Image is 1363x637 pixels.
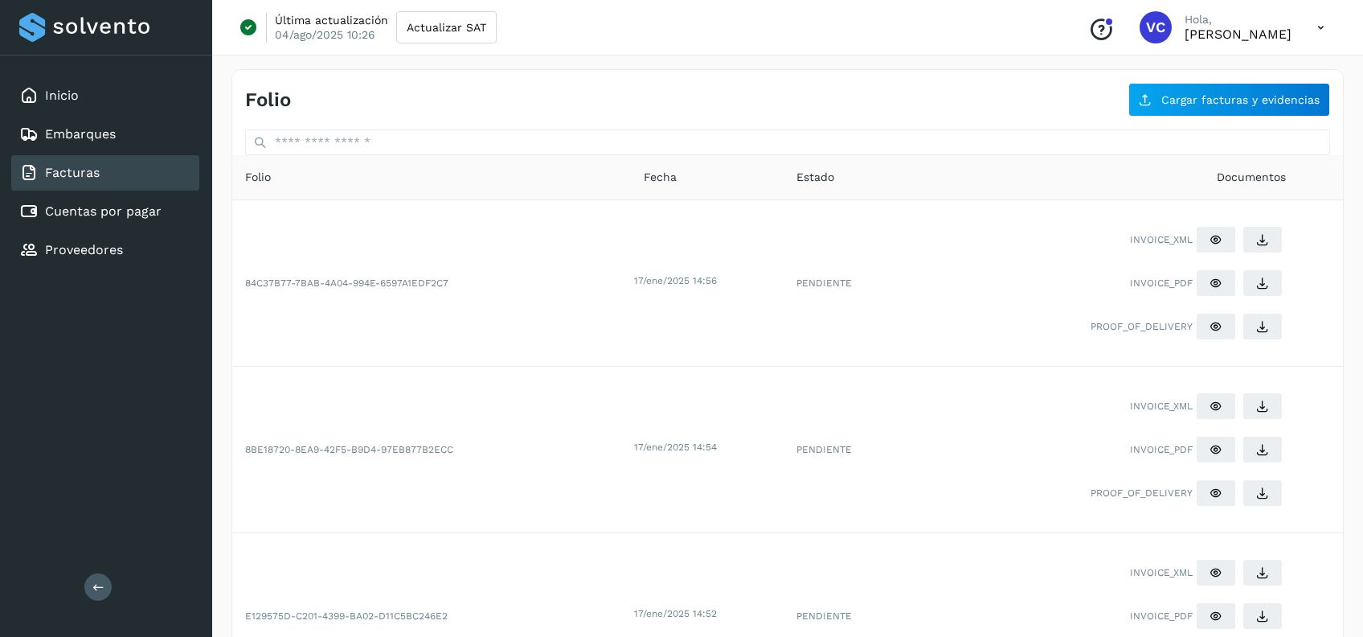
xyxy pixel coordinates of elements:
[45,203,162,219] a: Cuentas por pagar
[784,200,922,367] td: PENDIENTE
[11,117,199,152] div: Embarques
[784,367,922,533] td: PENDIENTE
[407,22,486,33] span: Actualizar SAT
[1091,319,1193,334] span: PROOF_OF_DELIVERY
[1130,442,1193,457] span: INVOICE_PDF
[45,242,123,257] a: Proveedores
[796,169,834,186] span: Estado
[11,155,199,191] div: Facturas
[11,194,199,229] div: Cuentas por pagar
[1130,609,1193,623] span: INVOICE_PDF
[45,126,116,142] a: Embarques
[245,88,291,112] h4: Folio
[634,440,780,454] div: 17/ene/2025 14:54
[1161,94,1320,105] span: Cargar facturas y evidencias
[634,273,780,288] div: 17/ene/2025 14:56
[1091,486,1193,500] span: PROOF_OF_DELIVERY
[634,606,780,621] div: 17/ene/2025 14:52
[1128,83,1330,117] button: Cargar facturas y evidencias
[45,88,79,103] a: Inicio
[45,165,100,180] a: Facturas
[11,232,199,268] div: Proveedores
[644,169,677,186] span: Fecha
[1130,232,1193,247] span: INVOICE_XML
[245,169,271,186] span: Folio
[232,367,631,533] td: 8BE18720-8EA9-42F5-B9D4-97EB877B2ECC
[11,78,199,113] div: Inicio
[396,11,497,43] button: Actualizar SAT
[232,200,631,367] td: 84C37B77-7BAB-4A04-994E-6597A1EDF2C7
[1185,13,1291,27] p: Hola,
[275,13,388,27] p: Última actualización
[1130,565,1193,580] span: INVOICE_XML
[1130,399,1193,413] span: INVOICE_XML
[1130,276,1193,290] span: INVOICE_PDF
[1185,27,1291,42] p: Viridiana Cruz
[275,27,375,42] p: 04/ago/2025 10:26
[1217,169,1286,186] span: Documentos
